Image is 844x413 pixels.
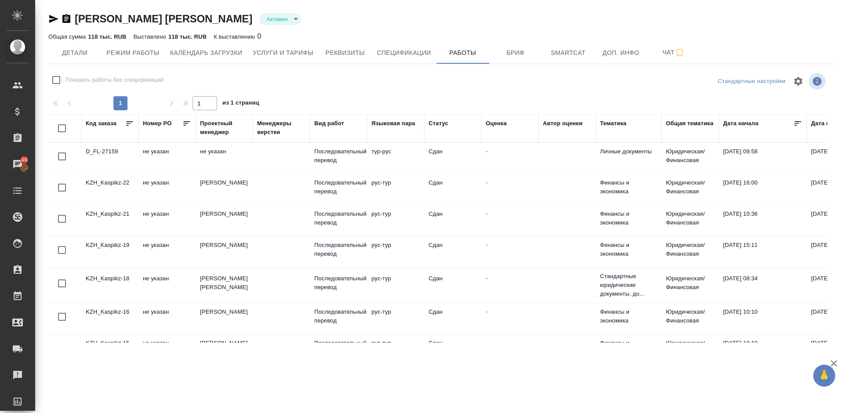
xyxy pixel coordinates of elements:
p: Общая сумма [48,33,88,40]
td: рус-тур [367,174,424,205]
td: Сдан [424,334,481,365]
div: 0 [214,31,261,42]
td: D_FL-27159 [81,143,138,174]
td: Сдан [424,143,481,174]
td: не указан [138,236,196,267]
td: Юридическая/Финансовая [662,143,719,174]
td: [DATE] 15:11 [719,236,807,267]
div: Дата начала [723,119,758,128]
div: Оценка [486,119,507,128]
td: рус-тур [367,270,424,301]
td: тур-рус [367,143,424,174]
td: Сдан [424,205,481,236]
td: рус-тур [367,236,424,267]
span: Работы [442,47,484,58]
td: рус-тур [367,303,424,334]
p: Финансы и экономика [600,178,657,196]
p: 118 тыс. RUB [88,33,126,40]
td: Сдан [424,174,481,205]
td: Юридическая/Финансовая [662,236,719,267]
p: Последовательный перевод [314,178,363,196]
td: KZH_Kaspikz-18 [81,270,138,301]
p: Финансы и экономика [600,339,657,356]
td: [DATE] 10:10 [719,303,807,334]
td: Сдан [424,303,481,334]
a: - [486,210,487,217]
td: KZH_Kaspikz-16 [81,303,138,334]
td: [PERSON_NAME] [PERSON_NAME] [196,270,253,301]
button: 🙏 [813,365,835,387]
td: [DATE] 18:10 [719,334,807,365]
td: не указан [138,205,196,236]
div: Менеджеры верстки [257,119,306,137]
span: 49 [16,156,33,164]
td: [DATE] 08:34 [719,270,807,301]
a: - [486,179,487,186]
p: Выставлено [134,33,169,40]
span: Доп. инфо [600,47,642,58]
svg: Подписаться [674,47,685,58]
div: Активен [259,13,301,25]
td: KZH_Kaspikz-21 [81,205,138,236]
span: Чат [653,47,695,58]
span: Спецификации [377,47,431,58]
span: Детали [54,47,96,58]
span: Показать работы без спецификаций [65,76,164,84]
a: - [486,308,487,315]
div: Номер PO [143,119,171,128]
span: Настроить таблицу [788,71,809,92]
td: [DATE] 16:00 [719,174,807,205]
span: Посмотреть информацию [809,73,827,90]
td: не указан [138,303,196,334]
span: Toggle Row Selected [53,274,71,293]
td: не указан [138,143,196,174]
span: из 1 страниц [222,98,259,110]
td: не указан [196,143,253,174]
a: [PERSON_NAME] [PERSON_NAME] [75,13,252,25]
p: Финансы и экономика [600,308,657,325]
a: - [486,148,487,155]
div: Тематика [600,119,626,128]
p: Последовательный перевод [314,308,363,325]
td: не указан [138,334,196,365]
div: Дата сдачи [811,119,843,128]
div: Проектный менеджер [200,119,248,137]
p: Последовательный перевод [314,210,363,227]
td: [PERSON_NAME] [196,334,253,365]
td: Юридическая/Финансовая [662,303,719,334]
span: Smartcat [547,47,589,58]
td: [DATE] 09:58 [719,143,807,174]
p: Финансы и экономика [600,241,657,258]
div: Статус [429,119,448,128]
a: - [486,340,487,346]
span: Календарь загрузки [170,47,243,58]
div: Автор оценки [543,119,582,128]
td: [PERSON_NAME] [196,174,253,205]
td: не указан [138,270,196,301]
span: Toggle Row Selected [53,308,71,326]
span: Режим работы [106,47,160,58]
span: Toggle Row Selected [53,178,71,197]
span: 🙏 [817,366,832,385]
span: Toggle Row Selected [53,210,71,228]
p: Последовательный перевод [314,339,363,356]
p: Финансы и экономика [600,210,657,227]
p: Личные документы [600,147,657,156]
p: 118 тыс. RUB [168,33,207,40]
td: KZH_Kaspikz-19 [81,236,138,267]
span: Реквизиты [324,47,366,58]
td: KZH_Kaspikz-15 [81,334,138,365]
td: [PERSON_NAME] [196,236,253,267]
p: Последовательный перевод [314,274,363,292]
span: Toggle Row Selected [53,339,71,357]
td: [DATE] 10:36 [719,205,807,236]
span: Toggle Row Selected [53,147,71,166]
span: Бриф [495,47,537,58]
div: split button [716,75,788,88]
td: Сдан [424,236,481,267]
td: Юридическая/Финансовая [662,334,719,365]
p: Стандартные юридические документы, до... [600,272,657,298]
td: Сдан [424,270,481,301]
p: Последовательный перевод [314,241,363,258]
div: Общая тематика [666,119,713,128]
